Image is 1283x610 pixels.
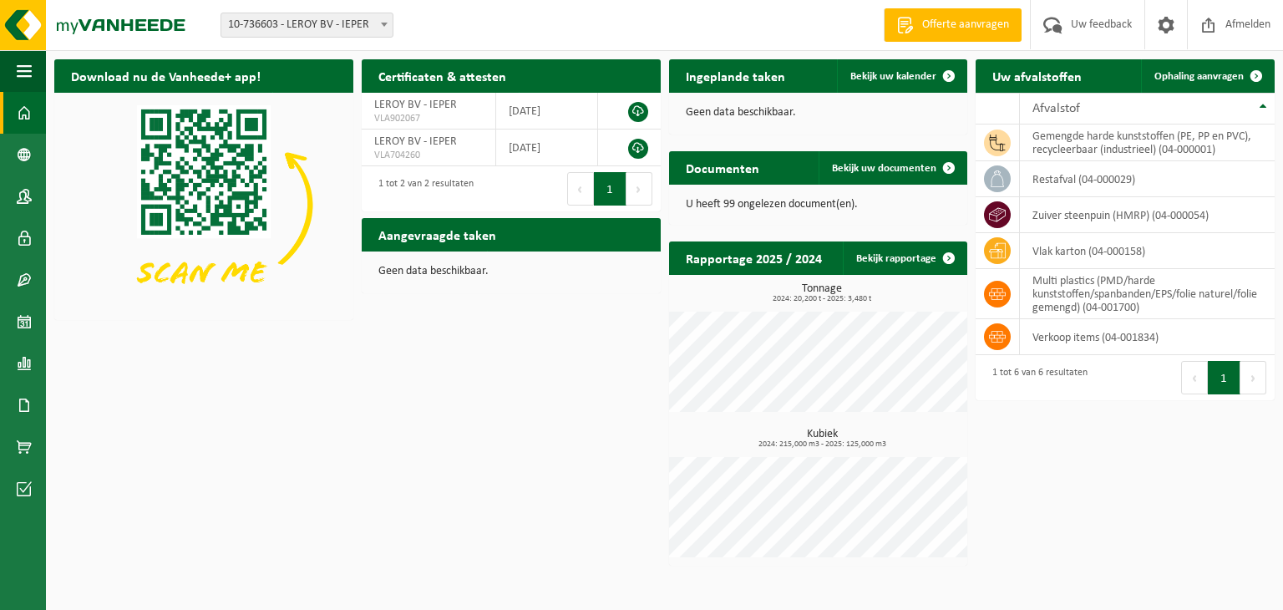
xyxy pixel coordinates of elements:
[1032,102,1080,115] span: Afvalstof
[54,59,277,92] h2: Download nu de Vanheede+ app!
[850,71,936,82] span: Bekijk uw kalender
[677,440,968,449] span: 2024: 215,000 m3 - 2025: 125,000 m3
[221,13,393,37] span: 10-736603 - LEROY BV - IEPER
[1181,361,1208,394] button: Previous
[669,59,802,92] h2: Ingeplande taken
[677,429,968,449] h3: Kubiek
[626,172,652,206] button: Next
[1020,161,1275,197] td: restafval (04-000029)
[1020,197,1275,233] td: zuiver steenpuin (HMRP) (04-000054)
[669,241,839,274] h2: Rapportage 2025 / 2024
[1020,319,1275,355] td: verkoop items (04-001834)
[1020,233,1275,269] td: vlak karton (04-000158)
[1240,361,1266,394] button: Next
[686,199,951,211] p: U heeft 99 ongelezen document(en).
[669,151,776,184] h2: Documenten
[496,130,598,166] td: [DATE]
[362,59,523,92] h2: Certificaten & attesten
[374,135,457,148] span: LEROY BV - IEPER
[496,93,598,130] td: [DATE]
[378,266,644,277] p: Geen data beschikbaar.
[819,151,966,185] a: Bekijk uw documenten
[686,107,951,119] p: Geen data beschikbaar.
[918,17,1013,33] span: Offerte aanvragen
[976,59,1098,92] h2: Uw afvalstoffen
[1141,59,1273,93] a: Ophaling aanvragen
[54,93,353,317] img: Download de VHEPlus App
[984,359,1088,396] div: 1 tot 6 van 6 resultaten
[1208,361,1240,394] button: 1
[1020,125,1275,161] td: gemengde harde kunststoffen (PE, PP en PVC), recycleerbaar (industrieel) (04-000001)
[832,163,936,174] span: Bekijk uw documenten
[884,8,1022,42] a: Offerte aanvragen
[362,218,513,251] h2: Aangevraagde taken
[370,170,474,207] div: 1 tot 2 van 2 resultaten
[677,295,968,303] span: 2024: 20,200 t - 2025: 3,480 t
[677,283,968,303] h3: Tonnage
[843,241,966,275] a: Bekijk rapportage
[374,112,484,125] span: VLA902067
[374,99,457,111] span: LEROY BV - IEPER
[594,172,626,206] button: 1
[837,59,966,93] a: Bekijk uw kalender
[567,172,594,206] button: Previous
[374,149,484,162] span: VLA704260
[1020,269,1275,319] td: multi plastics (PMD/harde kunststoffen/spanbanden/EPS/folie naturel/folie gemengd) (04-001700)
[1154,71,1244,82] span: Ophaling aanvragen
[221,13,393,38] span: 10-736603 - LEROY BV - IEPER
